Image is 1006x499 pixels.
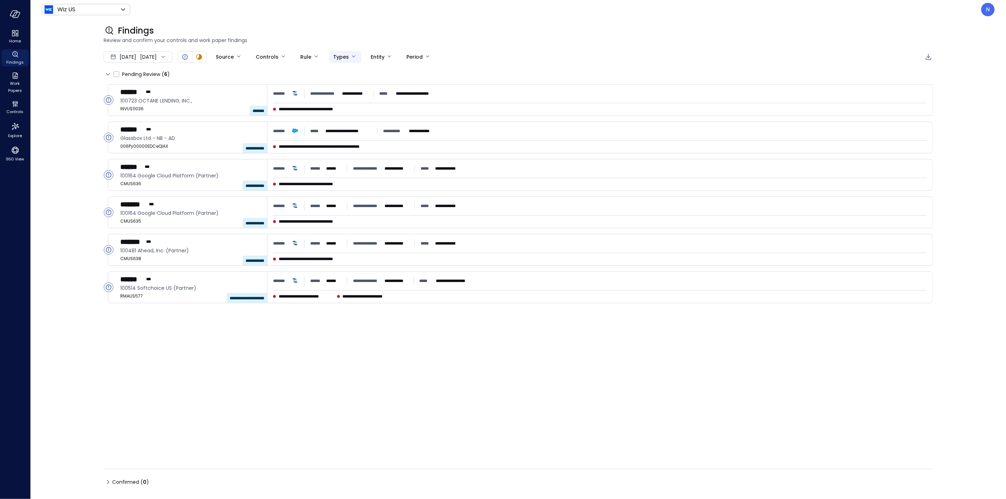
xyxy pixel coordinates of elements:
div: Open [104,95,114,105]
span: Review and confirm your controls and work paper findings [104,36,933,44]
div: Types [333,51,349,63]
span: Controls [7,108,24,115]
span: 006Py00000EDCeQIAX [120,143,261,150]
span: [DATE] [120,53,136,61]
div: Entity [371,51,385,63]
span: 100481 Ahead, Inc. (Partner) [120,247,261,254]
div: Open [104,245,114,255]
div: Work Papers [1,71,29,95]
span: Home [9,37,21,45]
span: 100164 Google Cloud Platform (Partner) [120,209,261,217]
div: Rule [300,51,311,63]
div: Open [104,133,114,142]
div: ( ) [162,70,170,78]
img: Icon [45,5,53,14]
span: 0 [143,479,146,486]
span: 100723 OCTANE LENDING, INC., [120,97,261,105]
span: 100514 Softchoice US (Partner) [120,284,261,292]
span: Glassbox Ltd - NB - AD [120,134,261,142]
div: Findings [1,49,29,66]
span: Work Papers [4,80,26,94]
span: Findings [6,59,24,66]
div: ( ) [140,478,149,486]
div: Controls [1,99,29,116]
span: CMUS636 [120,180,261,187]
div: Period [406,51,423,63]
span: RMAUS577 [120,293,261,300]
span: Pending Review [122,69,170,80]
div: Source [216,51,234,63]
span: Findings [118,25,154,36]
span: Explore [8,132,22,139]
div: Home [1,28,29,45]
span: 360 View [6,155,24,163]
div: Open [104,207,114,217]
div: Noa Turgeman [981,3,995,16]
div: Open [104,282,114,292]
p: Wiz US [57,5,75,14]
div: Open [181,53,189,61]
div: Export to CSV [924,53,933,61]
span: CMUS635 [120,218,261,225]
div: Controls [256,51,278,63]
div: 360 View [1,144,29,163]
span: INVUS11036 [120,105,261,112]
span: CMUS638 [120,255,261,262]
div: Explore [1,120,29,140]
p: N [986,5,990,14]
span: 6 [164,71,167,78]
span: 100164 Google Cloud Platform (Partner) [120,172,261,180]
div: Open [104,170,114,180]
span: Confirmed [112,476,149,488]
div: In Progress [195,53,203,61]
